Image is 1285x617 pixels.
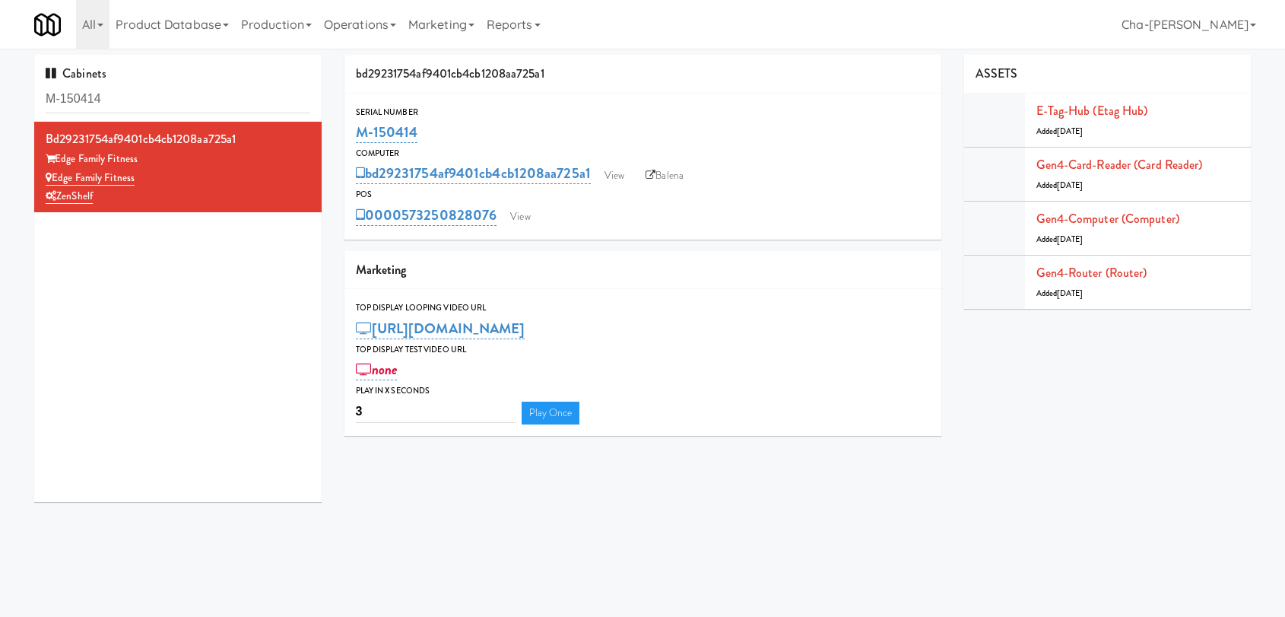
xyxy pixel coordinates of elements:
div: Play in X seconds [356,383,930,399]
span: Marketing [356,261,407,278]
a: bd29231754af9401cb4cb1208aa725a1 [356,163,591,184]
span: [DATE] [1057,288,1084,299]
div: Serial Number [356,105,930,120]
a: View [597,164,632,187]
a: Gen4-card-reader (Card Reader) [1036,156,1203,173]
input: Search cabinets [46,85,310,113]
span: Cabinets [46,65,106,82]
a: Edge Family Fitness [46,170,135,186]
span: [DATE] [1057,180,1084,191]
span: Added [1036,288,1084,299]
a: E-tag-hub (Etag Hub) [1036,102,1148,119]
a: Gen4-router (Router) [1036,264,1147,281]
a: Balena [638,164,691,187]
a: Gen4-computer (Computer) [1036,210,1179,227]
a: none [356,359,398,380]
div: POS [356,187,930,202]
a: View [503,205,538,228]
a: M-150414 [356,122,418,143]
div: Top Display Looping Video Url [356,301,930,316]
span: Added [1036,126,1084,137]
span: [DATE] [1057,234,1084,245]
span: Added [1036,234,1084,245]
a: Play Once [522,402,580,425]
a: ZenShelf [46,189,93,204]
a: 0000573250828076 [356,205,497,226]
li: bd29231754af9401cb4cb1208aa725a1Edge Family Fitness Edge Family FitnessZenShelf [34,122,322,212]
span: ASSETS [976,65,1018,82]
img: Micromart [34,11,61,38]
div: Computer [356,146,930,161]
div: bd29231754af9401cb4cb1208aa725a1 [344,55,941,94]
div: bd29231754af9401cb4cb1208aa725a1 [46,128,310,151]
span: Added [1036,180,1084,191]
div: Edge Family Fitness [46,150,310,169]
div: Top Display Test Video Url [356,342,930,358]
span: [DATE] [1057,126,1084,137]
a: [URL][DOMAIN_NAME] [356,318,525,339]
